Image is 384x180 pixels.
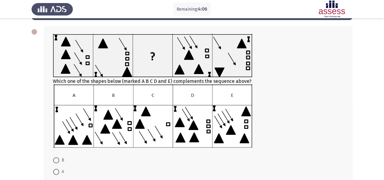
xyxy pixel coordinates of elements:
[59,168,64,175] span: A
[32,1,73,18] img: Assess Talent Management logo
[311,1,352,18] img: Assessment logo of ASSESS Focus 4 Module Assessment (EN/AR) (Advanced - IB)
[53,34,252,77] img: UkFYYV8wODhfQS5wbmcxNjkxMzI5ODg1MDM0.png
[177,5,207,13] p: Remaining:
[198,6,207,12] span: 4:06
[59,157,64,164] span: B
[53,34,343,149] div: Which one of the shapes below (marked A B C D and E) complements the sequence above?
[53,84,252,147] img: UkFYYV8wODhfQi5wbmcxNjkxMzI5ODk2OTU4.png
